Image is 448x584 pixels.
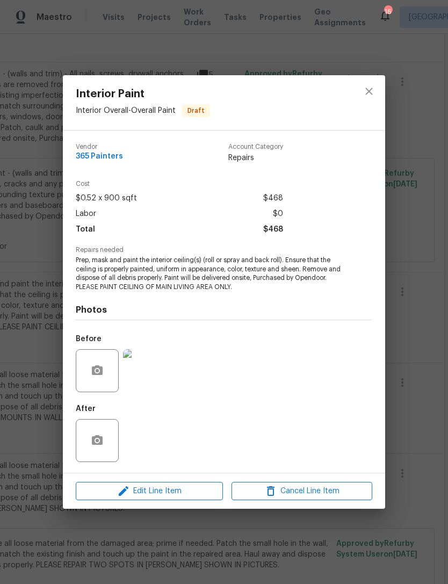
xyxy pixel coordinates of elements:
button: Cancel Line Item [232,482,372,501]
span: Draft [183,105,209,116]
span: Prep, mask and paint the interior ceiling(s) (roll or spray and back roll). Ensure that the ceili... [76,256,343,292]
span: $468 [263,191,283,206]
span: Interior Overall - Overall Paint [76,106,176,114]
span: Cost [76,181,283,188]
span: $0.52 x 900 sqft [76,191,137,206]
span: Cancel Line Item [235,485,369,498]
span: Vendor [76,143,123,150]
span: Account Category [228,143,283,150]
h5: Before [76,335,102,343]
span: Edit Line Item [79,485,220,498]
span: Interior Paint [76,88,210,100]
h4: Photos [76,305,372,315]
span: Repairs [228,153,283,163]
div: 16 [384,6,392,17]
span: Repairs needed [76,247,372,254]
button: close [356,78,382,104]
span: Labor [76,206,96,222]
span: 365 Painters [76,153,123,161]
span: $468 [263,222,283,237]
span: $0 [273,206,283,222]
h5: After [76,405,96,413]
span: Total [76,222,95,237]
button: Edit Line Item [76,482,223,501]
